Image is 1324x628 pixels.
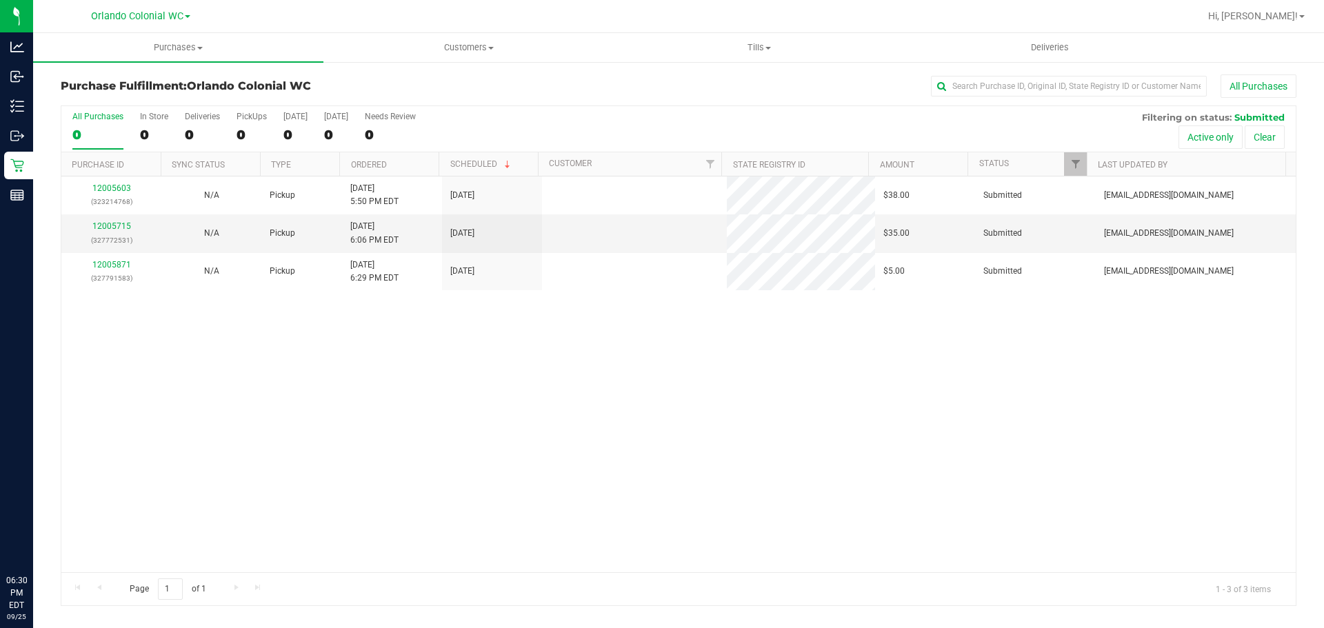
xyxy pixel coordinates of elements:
span: [EMAIL_ADDRESS][DOMAIN_NAME] [1104,189,1234,202]
span: Pickup [270,227,295,240]
span: Deliveries [1012,41,1087,54]
a: Customer [549,159,592,168]
p: (327791583) [70,272,153,285]
span: Not Applicable [204,190,219,200]
div: In Store [140,112,168,121]
span: [DATE] 6:29 PM EDT [350,259,399,285]
div: 0 [324,127,348,143]
a: Purchases [33,33,323,62]
h3: Purchase Fulfillment: [61,80,472,92]
a: Purchase ID [72,160,124,170]
div: PickUps [237,112,267,121]
a: 12005603 [92,183,131,193]
div: Needs Review [365,112,416,121]
span: [DATE] [450,189,474,202]
a: 12005715 [92,221,131,231]
div: 0 [140,127,168,143]
span: Orlando Colonial WC [187,79,311,92]
span: [EMAIL_ADDRESS][DOMAIN_NAME] [1104,265,1234,278]
span: [EMAIL_ADDRESS][DOMAIN_NAME] [1104,227,1234,240]
span: Filtering on status: [1142,112,1232,123]
div: [DATE] [283,112,308,121]
a: Filter [699,152,721,176]
span: [DATE] [450,227,474,240]
span: Hi, [PERSON_NAME]! [1208,10,1298,21]
inline-svg: Outbound [10,129,24,143]
span: Submitted [983,265,1022,278]
span: Tills [614,41,903,54]
span: Purchases [33,41,323,54]
button: All Purchases [1221,74,1296,98]
span: [DATE] 6:06 PM EDT [350,220,399,246]
button: Active only [1178,125,1243,149]
inline-svg: Analytics [10,40,24,54]
p: 06:30 PM EDT [6,574,27,611]
div: 0 [237,127,267,143]
span: Orlando Colonial WC [91,10,183,22]
div: [DATE] [324,112,348,121]
div: 0 [72,127,123,143]
button: Clear [1245,125,1285,149]
span: Submitted [983,227,1022,240]
div: All Purchases [72,112,123,121]
span: Submitted [1234,112,1285,123]
span: Page of 1 [118,578,217,600]
span: $35.00 [883,227,910,240]
inline-svg: Inventory [10,99,24,113]
a: Last Updated By [1098,160,1167,170]
span: $38.00 [883,189,910,202]
span: [DATE] [450,265,474,278]
a: Scheduled [450,159,513,169]
p: (323214768) [70,195,153,208]
input: 1 [158,578,183,600]
inline-svg: Inbound [10,70,24,83]
div: 0 [365,127,416,143]
inline-svg: Reports [10,188,24,202]
span: Not Applicable [204,228,219,238]
div: 0 [185,127,220,143]
a: Type [271,160,291,170]
a: Sync Status [172,160,225,170]
span: [DATE] 5:50 PM EDT [350,182,399,208]
span: $5.00 [883,265,905,278]
a: Customers [323,33,614,62]
button: N/A [204,265,219,278]
span: Customers [324,41,613,54]
a: 12005871 [92,260,131,270]
span: Submitted [983,189,1022,202]
input: Search Purchase ID, Original ID, State Registry ID or Customer Name... [931,76,1207,97]
button: N/A [204,189,219,202]
div: 0 [283,127,308,143]
span: Pickup [270,189,295,202]
a: Amount [880,160,914,170]
span: Not Applicable [204,266,219,276]
a: Deliveries [905,33,1195,62]
a: Tills [614,33,904,62]
div: Deliveries [185,112,220,121]
a: Status [979,159,1009,168]
p: (327772531) [70,234,153,247]
inline-svg: Retail [10,159,24,172]
span: 1 - 3 of 3 items [1205,578,1282,599]
p: 09/25 [6,611,27,622]
a: Ordered [351,160,387,170]
iframe: Resource center [14,518,55,559]
span: Pickup [270,265,295,278]
a: State Registry ID [733,160,805,170]
button: N/A [204,227,219,240]
a: Filter [1064,152,1087,176]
